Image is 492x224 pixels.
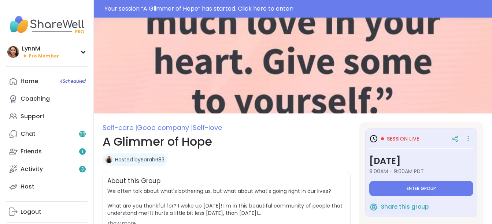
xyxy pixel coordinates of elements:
img: A Glimmer of Hope cover image [94,18,492,113]
a: Support [6,108,88,125]
span: Enter group [407,186,436,191]
a: Chat99 [6,125,88,143]
span: 4 Scheduled [60,78,86,84]
div: Your session “ A Glimmer of Hope ” has started. Click here to enter! [104,4,488,13]
span: Good company | [137,123,193,132]
button: Share this group [369,199,429,214]
div: Support [21,112,45,120]
button: Enter group [369,181,473,196]
img: ShareWell Nav Logo [6,12,88,37]
img: LynnM [7,46,19,58]
div: Activity [21,165,43,173]
span: Self-love [193,123,222,132]
a: Home4Scheduled [6,72,88,90]
span: Pro Member [29,53,59,59]
a: Host [6,178,88,195]
span: We often talk about what's bothering us, but what about what's going right in our lives? What are... [107,187,346,217]
img: ShareWell Logomark [369,202,378,211]
a: Hosted bySarahR83 [115,156,164,163]
div: Coaching [21,95,50,103]
a: Logout [6,203,88,221]
span: 1 [82,149,83,155]
h2: About this Group [107,176,160,186]
h3: [DATE] [369,154,473,168]
div: Host [21,183,34,191]
span: Self-care | [103,123,137,132]
a: Activity3 [6,160,88,178]
a: Friends1 [6,143,88,160]
div: Chat [21,130,36,138]
span: Share this group [381,203,429,211]
a: Coaching [6,90,88,108]
span: Session live [387,135,419,142]
div: LynnM [22,45,59,53]
span: 8:00AM - 9:00AM PDT [369,168,473,175]
span: 3 [81,166,84,172]
span: 99 [79,131,85,137]
h1: A Glimmer of Hope [103,133,351,150]
div: Friends [21,148,42,156]
img: SarahR83 [105,156,112,163]
div: Logout [21,208,41,216]
div: Home [21,77,38,85]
